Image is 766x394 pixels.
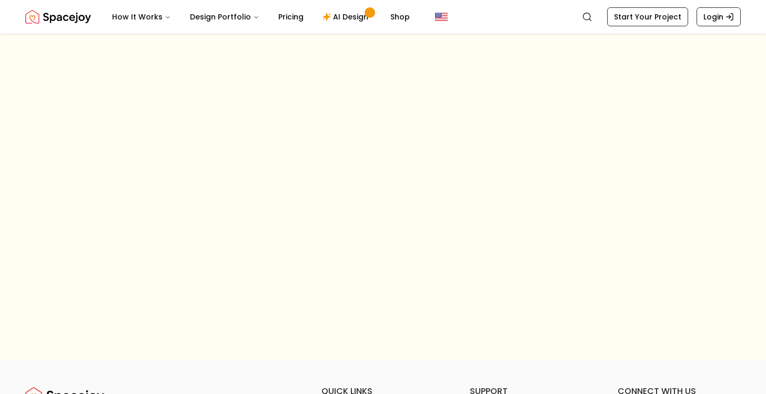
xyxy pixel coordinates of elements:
[25,6,91,27] a: Spacejoy
[270,6,312,27] a: Pricing
[104,6,418,27] nav: Main
[314,6,380,27] a: AI Design
[607,7,688,26] a: Start Your Project
[182,6,268,27] button: Design Portfolio
[104,6,179,27] button: How It Works
[25,6,91,27] img: Spacejoy Logo
[435,11,448,23] img: United States
[697,7,741,26] a: Login
[382,6,418,27] a: Shop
